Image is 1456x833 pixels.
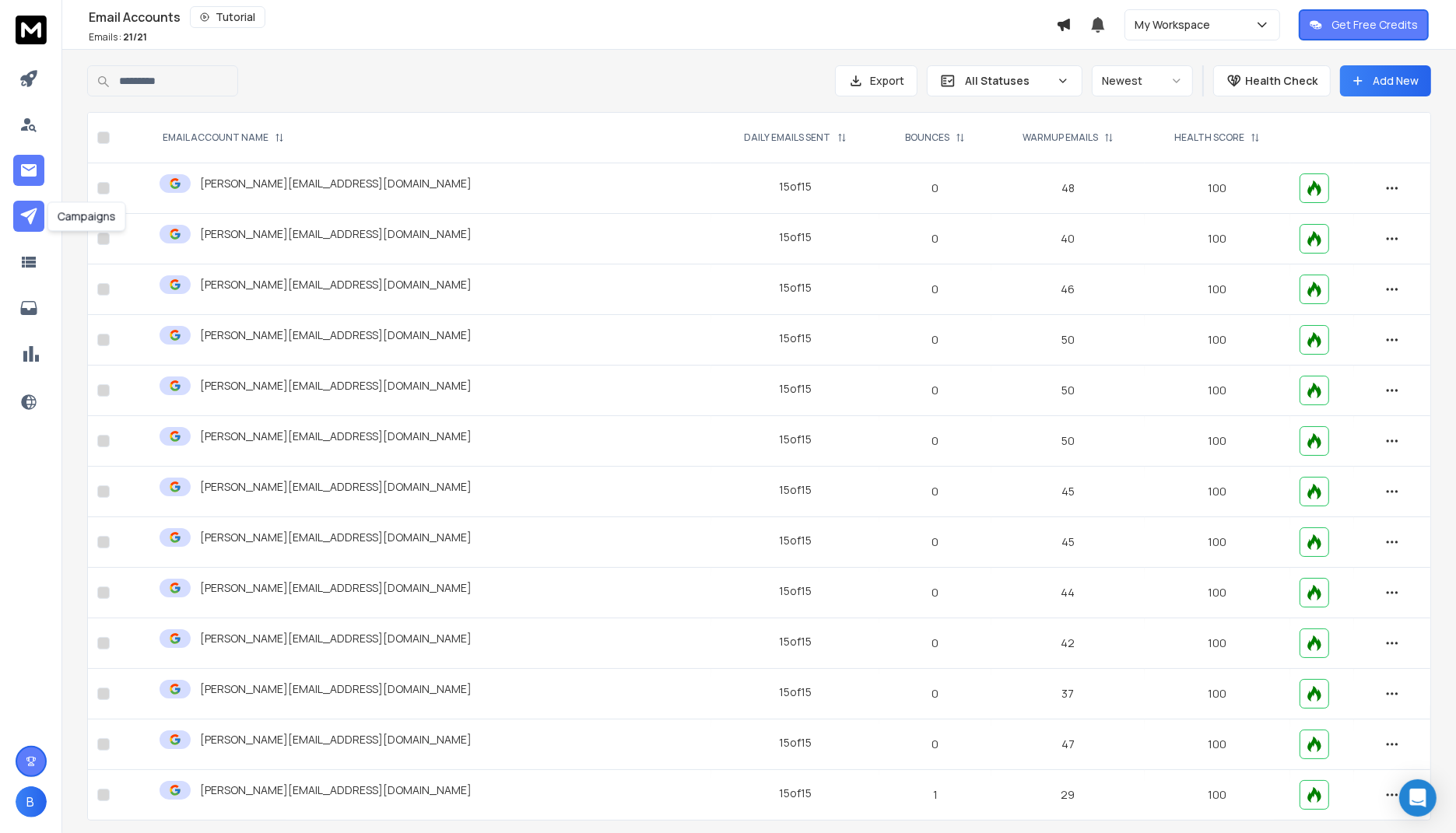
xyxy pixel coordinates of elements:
[991,719,1145,770] td: 47
[779,381,812,397] div: 15 of 15
[779,634,812,649] div: 15 of 15
[16,786,47,817] button: B
[163,131,284,144] div: EMAIL ACCOUNT NAME
[1145,568,1291,618] td: 100
[991,517,1145,568] td: 45
[779,786,812,801] div: 15 of 15
[779,735,812,751] div: 15 of 15
[991,264,1145,315] td: 46
[1145,366,1291,416] td: 100
[965,73,1051,89] p: All Statuses
[89,6,1056,28] div: Email Accounts
[889,282,982,297] p: 0
[991,770,1145,821] td: 29
[991,315,1145,366] td: 50
[1145,618,1291,669] td: 100
[991,214,1145,264] td: 40
[1174,131,1244,144] p: HEALTH SCORE
[779,229,812,245] div: 15 of 15
[200,176,472,191] p: [PERSON_NAME][EMAIL_ADDRESS][DOMAIN_NAME]
[200,631,472,646] p: [PERSON_NAME][EMAIL_ADDRESS][DOMAIN_NAME]
[779,179,812,194] div: 15 of 15
[835,65,917,96] button: Export
[1399,779,1437,817] div: Open Intercom Messenger
[1145,517,1291,568] td: 100
[200,378,472,394] p: [PERSON_NAME][EMAIL_ADDRESS][DOMAIN_NAME]
[200,580,472,596] p: [PERSON_NAME][EMAIL_ADDRESS][DOMAIN_NAME]
[1145,770,1291,821] td: 100
[1092,65,1193,96] button: Newest
[991,467,1145,517] td: 45
[991,618,1145,669] td: 42
[889,180,982,196] p: 0
[1331,17,1418,33] p: Get Free Credits
[889,635,982,651] p: 0
[991,416,1145,467] td: 50
[889,231,982,247] p: 0
[905,131,949,144] p: BOUNCES
[889,585,982,600] p: 0
[123,30,147,44] span: 21 / 21
[1145,416,1291,467] td: 100
[889,737,982,752] p: 0
[991,163,1145,214] td: 48
[200,782,472,798] p: [PERSON_NAME][EMAIL_ADDRESS][DOMAIN_NAME]
[779,331,812,346] div: 15 of 15
[1145,315,1291,366] td: 100
[89,31,147,44] p: Emails :
[1340,65,1431,96] button: Add New
[1145,669,1291,719] td: 100
[779,280,812,296] div: 15 of 15
[1299,9,1429,40] button: Get Free Credits
[779,432,812,447] div: 15 of 15
[1145,264,1291,315] td: 100
[1145,719,1291,770] td: 100
[779,533,812,548] div: 15 of 15
[200,479,472,495] p: [PERSON_NAME][EMAIL_ADDRESS][DOMAIN_NAME]
[991,568,1145,618] td: 44
[1023,131,1098,144] p: WARMUP EMAILS
[889,534,982,550] p: 0
[1135,17,1216,33] p: My Workspace
[200,327,472,343] p: [PERSON_NAME][EMAIL_ADDRESS][DOMAIN_NAME]
[991,366,1145,416] td: 50
[889,787,982,803] p: 1
[991,669,1145,719] td: 37
[200,277,472,292] p: [PERSON_NAME][EMAIL_ADDRESS][DOMAIN_NAME]
[1145,467,1291,517] td: 100
[889,383,982,398] p: 0
[200,732,472,747] p: [PERSON_NAME][EMAIL_ADDRESS][DOMAIN_NAME]
[1245,73,1317,89] p: Health Check
[1145,214,1291,264] td: 100
[745,131,831,144] p: DAILY EMAILS SENT
[1213,65,1331,96] button: Health Check
[779,583,812,599] div: 15 of 15
[779,684,812,700] div: 15 of 15
[779,482,812,498] div: 15 of 15
[190,6,265,28] button: Tutorial
[200,681,472,697] p: [PERSON_NAME][EMAIL_ADDRESS][DOMAIN_NAME]
[889,484,982,499] p: 0
[889,686,982,702] p: 0
[889,433,982,449] p: 0
[1145,163,1291,214] td: 100
[200,530,472,545] p: [PERSON_NAME][EMAIL_ADDRESS][DOMAIN_NAME]
[200,226,472,242] p: [PERSON_NAME][EMAIL_ADDRESS][DOMAIN_NAME]
[200,429,472,444] p: [PERSON_NAME][EMAIL_ADDRESS][DOMAIN_NAME]
[889,332,982,348] p: 0
[47,201,126,231] div: Campaigns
